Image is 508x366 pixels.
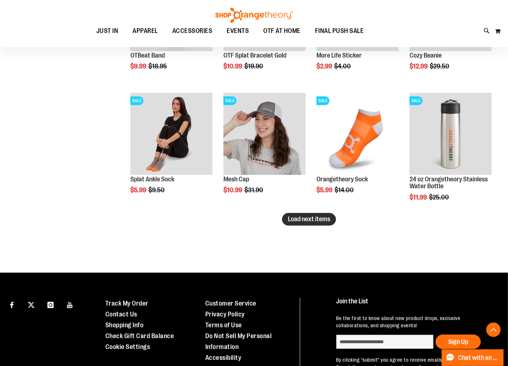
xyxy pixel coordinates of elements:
[130,52,165,59] a: OTBeat Band
[5,298,18,311] a: Visit our Facebook page
[442,349,504,366] button: Chat with an Expert
[130,186,147,194] span: $5.99
[223,96,236,105] span: SALE
[130,93,213,175] img: Product image for Splat Ankle Sock
[486,323,501,337] button: Back To Top
[308,23,371,39] a: FINAL PUSH SALE
[223,176,249,183] a: Mesh Cap
[133,23,158,39] span: APPAREL
[316,93,399,176] a: Product image for Orangetheory SockSALE
[334,63,352,70] span: $4.00
[105,311,137,318] a: Contact Us
[335,186,355,194] span: $14.00
[89,23,126,39] a: JUST IN
[316,96,329,105] span: SALE
[316,52,362,59] a: More Life Sticker
[165,23,220,39] a: ACCESSORIES
[223,93,306,176] a: Product image for Orangetheory Mesh CapSALE
[263,23,301,39] span: OTF AT HOME
[410,194,428,201] span: $11.99
[436,335,481,349] button: Sign Up
[148,63,168,70] span: $18.95
[429,194,450,201] span: $25.00
[282,213,336,226] button: Load next items
[219,23,256,39] a: EVENTS
[96,23,118,39] span: JUST IN
[316,63,333,70] span: $2.99
[410,63,429,70] span: $12.99
[214,8,294,23] img: Shop Orangetheory
[316,176,368,183] a: Orangetheory Sock
[220,89,309,213] div: product
[205,311,245,318] a: Privacy Policy
[105,300,148,307] a: Track My Order
[458,354,499,361] span: Chat with an Expert
[205,300,256,307] a: Customer Service
[316,186,333,194] span: $5.99
[288,215,330,223] span: Load next items
[244,186,264,194] span: $31.90
[223,52,286,59] a: OTF Splat Bracelet Gold
[125,23,165,39] a: APPAREL
[410,93,492,175] img: Product image for 24oz. Orangetheory Stainless Water Bottle
[223,63,243,70] span: $10.99
[227,23,249,39] span: EVENTS
[430,63,450,70] span: $29.50
[316,93,399,175] img: Product image for Orangetheory Sock
[105,321,144,329] a: Shopping Info
[223,93,306,175] img: Product image for Orangetheory Mesh Cap
[410,96,423,105] span: SALE
[130,93,213,176] a: Product image for Splat Ankle SockSALE
[28,302,34,308] img: Twitter
[44,298,57,311] a: Visit our Instagram page
[25,298,38,311] a: Visit our X page
[448,338,468,345] span: Sign Up
[205,332,272,350] a: Do Not Sell My Personal Information
[410,93,492,176] a: Product image for 24oz. Orangetheory Stainless Water BottleSALE
[64,298,76,311] a: Visit our Youtube page
[315,23,364,39] span: FINAL PUSH SALE
[406,89,495,219] div: product
[148,186,166,194] span: $9.50
[205,321,242,329] a: Terms of Use
[223,186,243,194] span: $10.99
[172,23,213,39] span: ACCESSORIES
[410,176,488,190] a: 24 oz Orangetheory Stainless Water Bottle
[313,89,402,213] div: product
[410,52,442,59] a: Cozy Beanie
[105,332,174,340] a: Check Gift Card Balance
[336,315,495,329] p: Be the first to know about new product drops, exclusive collaborations, and shopping events!
[256,23,308,39] a: OTF AT HOME
[336,335,434,349] input: enter email
[105,343,150,350] a: Cookie Settings
[130,96,143,105] span: SALE
[130,63,147,70] span: $9.99
[244,63,264,70] span: $19.90
[127,89,216,213] div: product
[130,176,174,183] a: Splat Ankle Sock
[205,354,242,361] a: Accessibility
[336,298,495,311] h4: Join the List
